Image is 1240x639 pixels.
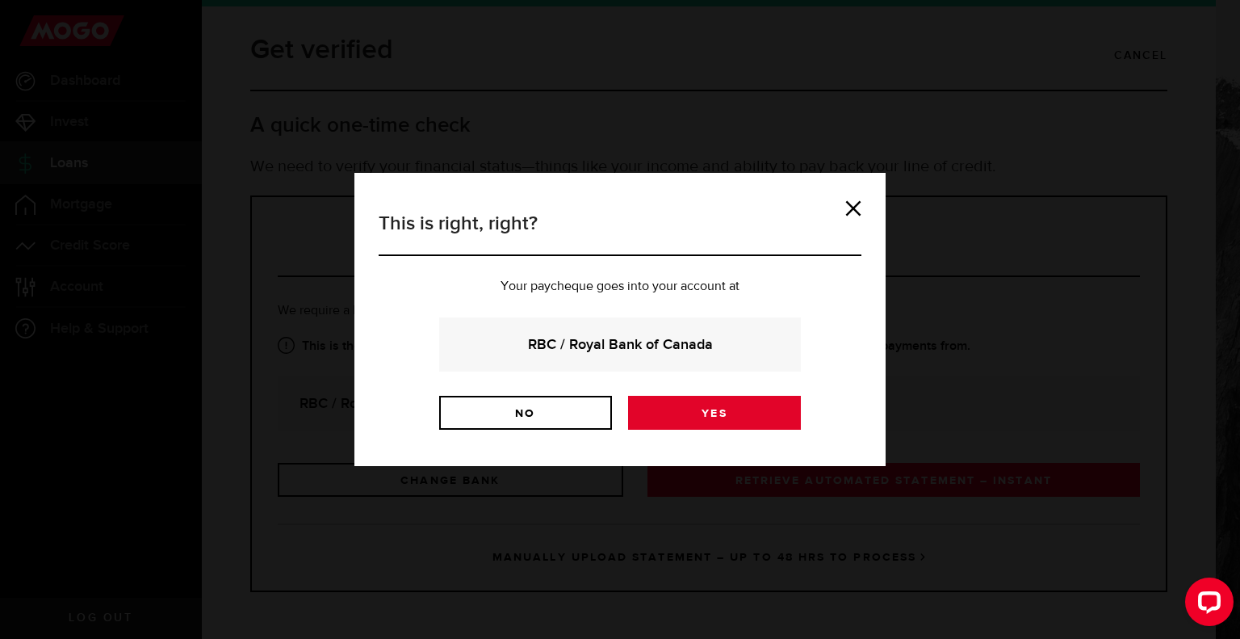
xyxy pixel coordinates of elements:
[379,209,861,256] h3: This is right, right?
[461,334,779,355] strong: RBC / Royal Bank of Canada
[628,396,801,430] a: Yes
[1172,571,1240,639] iframe: LiveChat chat widget
[439,396,612,430] a: No
[379,280,861,293] p: Your paycheque goes into your account at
